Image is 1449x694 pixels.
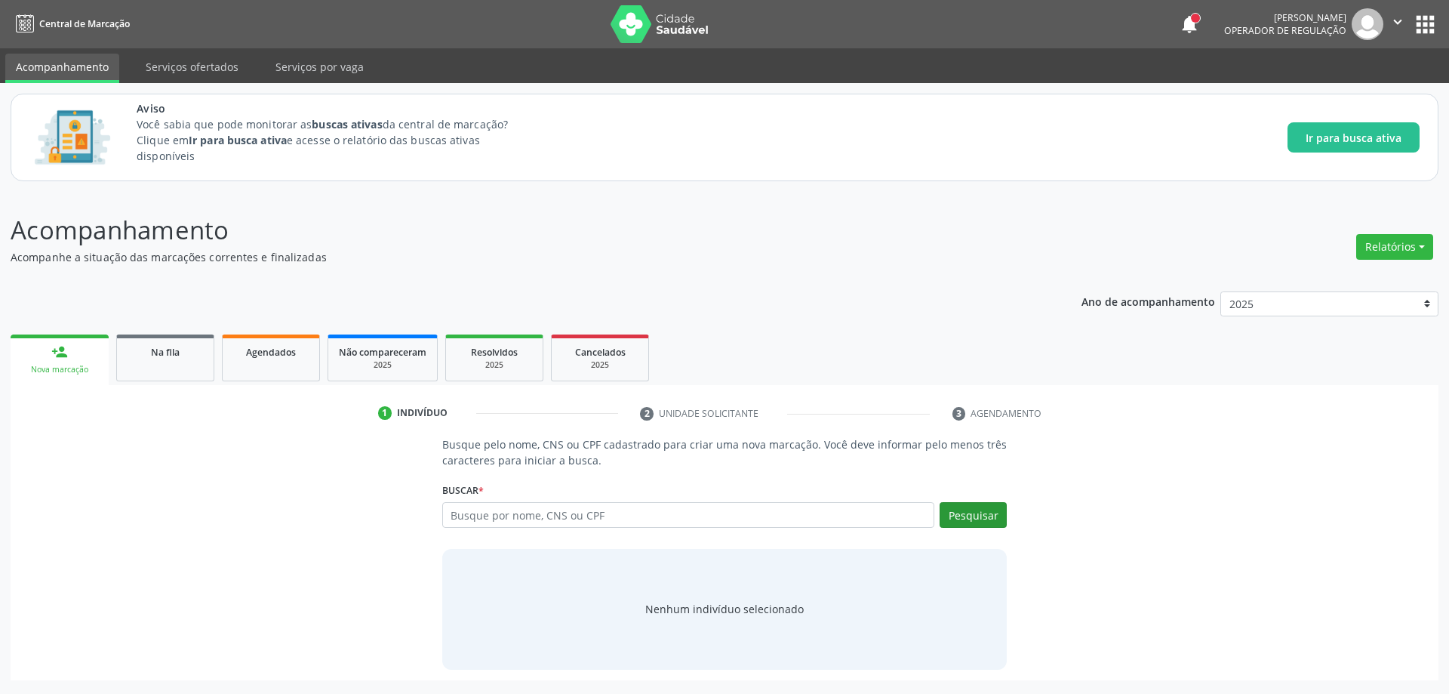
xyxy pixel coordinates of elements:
p: Você sabia que pode monitorar as da central de marcação? Clique em e acesse o relatório das busca... [137,116,536,164]
div: 2025 [457,359,532,371]
i:  [1389,14,1406,30]
a: Acompanhamento [5,54,119,83]
span: Aviso [137,100,536,116]
div: [PERSON_NAME] [1224,11,1346,24]
p: Ano de acompanhamento [1081,291,1215,310]
p: Busque pelo nome, CNS ou CPF cadastrado para criar uma nova marcação. Você deve informar pelo men... [442,436,1008,468]
button: Pesquisar [940,502,1007,528]
button:  [1383,8,1412,40]
a: Serviços por vaga [265,54,374,80]
button: apps [1412,11,1438,38]
a: Central de Marcação [11,11,130,36]
span: Na fila [151,346,180,359]
span: Não compareceram [339,346,426,359]
span: Central de Marcação [39,17,130,30]
span: Cancelados [575,346,626,359]
div: person_add [51,344,68,360]
button: Relatórios [1356,234,1433,260]
div: 2025 [339,359,426,371]
strong: Ir para busca ativa [189,133,287,147]
span: Ir para busca ativa [1306,130,1401,146]
div: 2025 [562,359,638,371]
span: Operador de regulação [1224,24,1346,37]
img: Imagem de CalloutCard [29,103,115,171]
p: Acompanhamento [11,211,1010,249]
div: Nova marcação [21,364,98,375]
div: 1 [378,406,392,420]
input: Busque por nome, CNS ou CPF [442,502,935,528]
span: Resolvidos [471,346,518,359]
p: Acompanhe a situação das marcações correntes e finalizadas [11,249,1010,265]
span: Agendados [246,346,296,359]
strong: buscas ativas [312,117,382,131]
button: Ir para busca ativa [1287,122,1420,153]
div: Nenhum indivíduo selecionado [645,601,804,617]
div: Indivíduo [397,406,448,420]
label: Buscar [442,479,484,502]
button: notifications [1179,14,1200,35]
img: img [1352,8,1383,40]
a: Serviços ofertados [135,54,249,80]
